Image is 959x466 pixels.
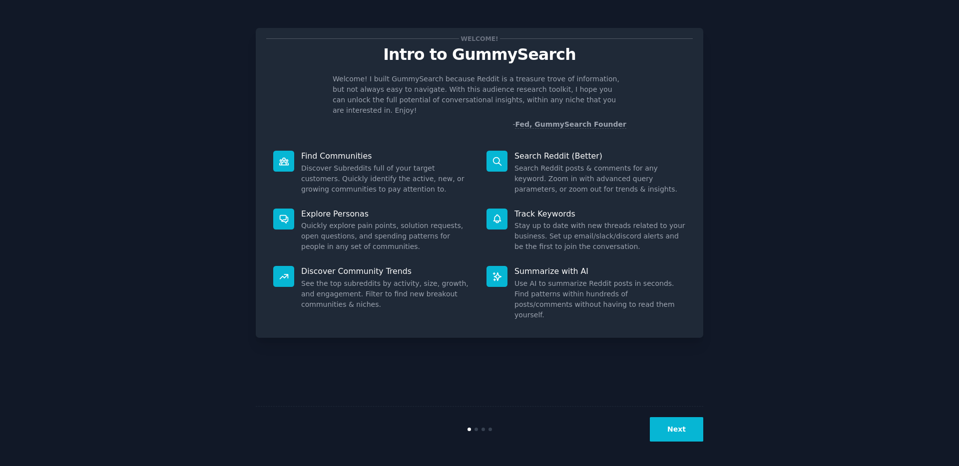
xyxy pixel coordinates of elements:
dd: Quickly explore pain points, solution requests, open questions, and spending patterns for people ... [301,221,473,252]
span: Welcome! [459,33,500,44]
dd: Stay up to date with new threads related to your business. Set up email/slack/discord alerts and ... [514,221,686,252]
p: Summarize with AI [514,266,686,276]
p: Search Reddit (Better) [514,151,686,161]
dd: Discover Subreddits full of your target customers. Quickly identify the active, new, or growing c... [301,163,473,195]
dd: See the top subreddits by activity, size, growth, and engagement. Filter to find new breakout com... [301,278,473,310]
div: - [512,119,626,130]
dd: Use AI to summarize Reddit posts in seconds. Find patterns within hundreds of posts/comments with... [514,278,686,320]
dd: Search Reddit posts & comments for any keyword. Zoom in with advanced query parameters, or zoom o... [514,163,686,195]
button: Next [650,417,703,442]
p: Intro to GummySearch [266,46,693,63]
p: Track Keywords [514,209,686,219]
p: Welcome! I built GummySearch because Reddit is a treasure trove of information, but not always ea... [333,74,626,116]
p: Explore Personas [301,209,473,219]
p: Find Communities [301,151,473,161]
p: Discover Community Trends [301,266,473,276]
a: Fed, GummySearch Founder [515,120,626,129]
